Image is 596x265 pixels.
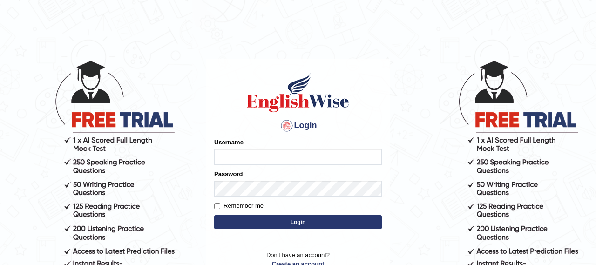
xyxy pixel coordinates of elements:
[214,203,220,209] input: Remember me
[214,201,264,211] label: Remember me
[214,138,244,147] label: Username
[214,118,382,133] h4: Login
[245,72,351,114] img: Logo of English Wise sign in for intelligent practice with AI
[214,215,382,229] button: Login
[214,170,243,178] label: Password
